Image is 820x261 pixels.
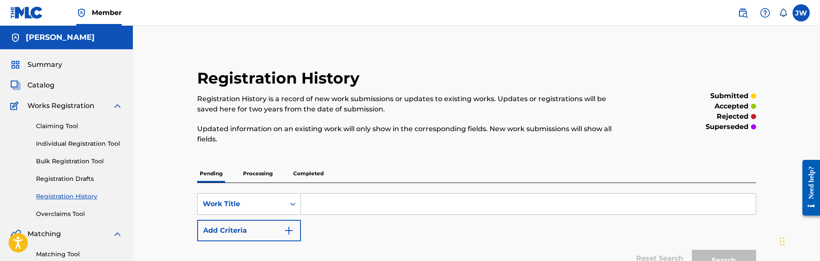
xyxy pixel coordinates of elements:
div: Work Title [203,199,280,209]
img: 9d2ae6d4665cec9f34b9.svg [284,225,294,236]
img: help [760,8,770,18]
a: Overclaims Tool [36,210,123,219]
img: Accounts [10,33,21,43]
p: superseded [706,122,748,132]
a: Claiming Tool [36,122,123,131]
span: Works Registration [27,101,94,111]
div: Notifications [779,9,787,17]
img: Matching [10,229,21,239]
a: CatalogCatalog [10,80,54,90]
p: accepted [715,101,748,111]
img: expand [112,101,123,111]
img: Works Registration [10,101,21,111]
div: 拖动 [780,228,785,254]
a: Public Search [734,4,751,21]
span: Catalog [27,80,54,90]
img: search [738,8,748,18]
h2: Registration History [197,69,364,88]
p: Processing [240,165,275,183]
a: Registration Drafts [36,174,123,183]
p: Updated information on an existing work will only show in the corresponding fields. New work subm... [197,124,628,144]
p: Pending [197,165,225,183]
button: Add Criteria [197,220,301,241]
span: Member [92,8,122,18]
a: Matching Tool [36,250,123,259]
div: User Menu [793,4,810,21]
div: Help [757,4,774,21]
img: Top Rightsholder [76,8,87,18]
span: Summary [27,60,62,70]
p: rejected [717,111,748,122]
div: 聊天小组件 [777,220,820,261]
iframe: Resource Center [796,153,820,222]
img: Summary [10,60,21,70]
p: submitted [710,91,748,101]
p: Completed [291,165,326,183]
a: Individual Registration Tool [36,139,123,148]
img: Catalog [10,80,21,90]
img: MLC Logo [10,6,43,19]
a: SummarySummary [10,60,62,70]
iframe: Chat Widget [777,220,820,261]
span: Matching [27,229,61,239]
img: expand [112,229,123,239]
h5: 王靖仁 [26,33,95,42]
a: Bulk Registration Tool [36,157,123,166]
p: Registration History is a record of new work submissions or updates to existing works. Updates or... [197,94,628,114]
a: Registration History [36,192,123,201]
